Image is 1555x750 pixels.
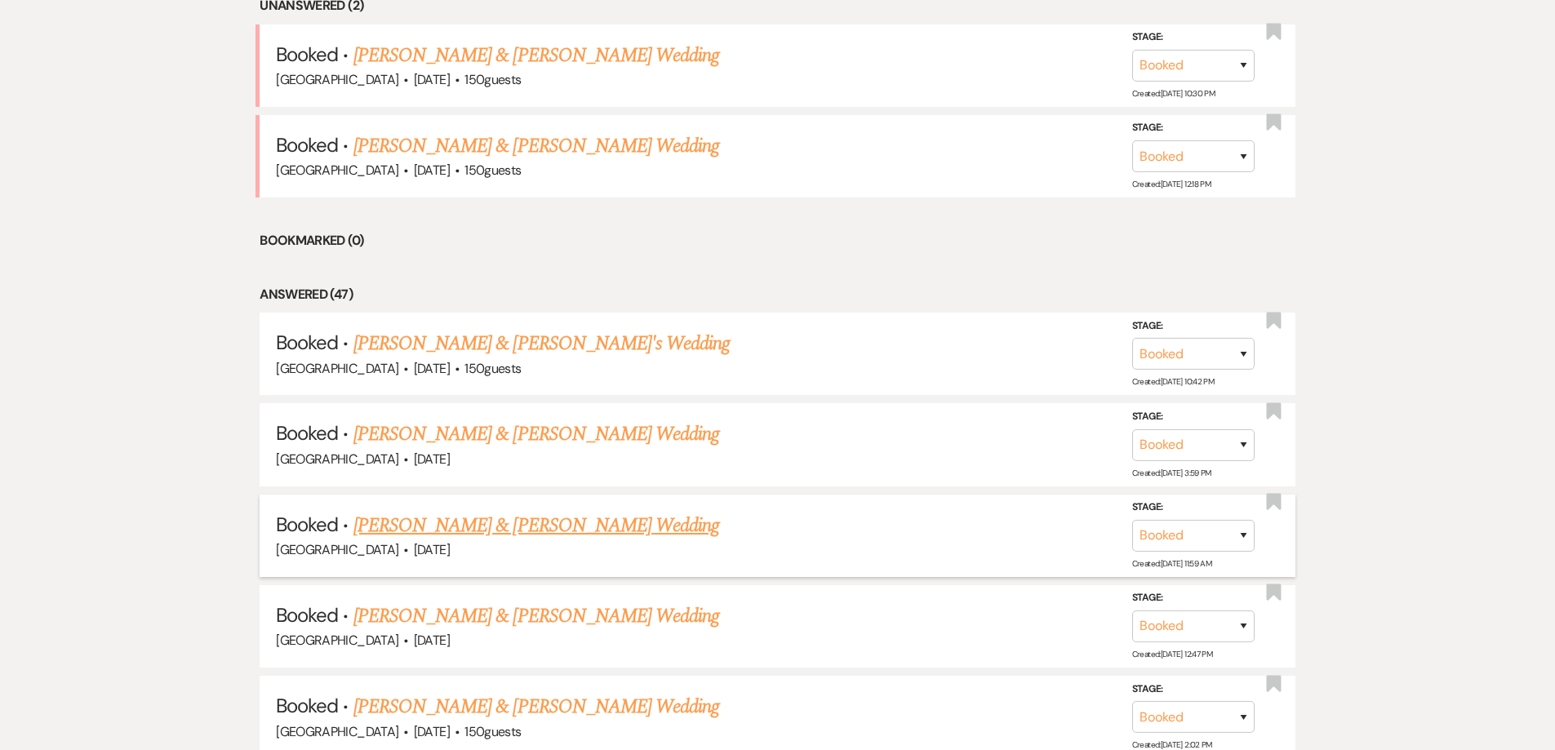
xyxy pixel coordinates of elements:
[1132,499,1255,517] label: Stage:
[1132,649,1212,659] span: Created: [DATE] 12:47 PM
[276,360,398,377] span: [GEOGRAPHIC_DATA]
[1132,468,1211,478] span: Created: [DATE] 3:59 PM
[353,511,719,540] a: [PERSON_NAME] & [PERSON_NAME] Wedding
[276,162,398,179] span: [GEOGRAPHIC_DATA]
[276,723,398,740] span: [GEOGRAPHIC_DATA]
[1132,558,1211,569] span: Created: [DATE] 11:59 AM
[1132,88,1215,99] span: Created: [DATE] 10:30 PM
[276,42,338,67] span: Booked
[414,162,450,179] span: [DATE]
[276,632,398,649] span: [GEOGRAPHIC_DATA]
[260,230,1295,251] li: Bookmarked (0)
[260,284,1295,305] li: Answered (47)
[414,71,450,88] span: [DATE]
[276,512,338,537] span: Booked
[353,419,719,449] a: [PERSON_NAME] & [PERSON_NAME] Wedding
[414,541,450,558] span: [DATE]
[353,41,719,70] a: [PERSON_NAME] & [PERSON_NAME] Wedding
[276,450,398,468] span: [GEOGRAPHIC_DATA]
[276,132,338,158] span: Booked
[353,329,731,358] a: [PERSON_NAME] & [PERSON_NAME]'s Wedding
[276,693,338,718] span: Booked
[1132,317,1255,335] label: Stage:
[1132,179,1211,189] span: Created: [DATE] 12:18 PM
[353,131,719,161] a: [PERSON_NAME] & [PERSON_NAME] Wedding
[414,450,450,468] span: [DATE]
[414,723,450,740] span: [DATE]
[1132,29,1255,47] label: Stage:
[276,541,398,558] span: [GEOGRAPHIC_DATA]
[276,602,338,628] span: Booked
[464,162,521,179] span: 150 guests
[1132,376,1214,387] span: Created: [DATE] 10:42 PM
[464,360,521,377] span: 150 guests
[1132,680,1255,698] label: Stage:
[464,71,521,88] span: 150 guests
[414,360,450,377] span: [DATE]
[1132,739,1212,750] span: Created: [DATE] 2:02 PM
[353,601,719,631] a: [PERSON_NAME] & [PERSON_NAME] Wedding
[276,330,338,355] span: Booked
[1132,119,1255,137] label: Stage:
[276,71,398,88] span: [GEOGRAPHIC_DATA]
[1132,408,1255,426] label: Stage:
[464,723,521,740] span: 150 guests
[414,632,450,649] span: [DATE]
[276,420,338,446] span: Booked
[353,692,719,721] a: [PERSON_NAME] & [PERSON_NAME] Wedding
[1132,589,1255,607] label: Stage:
